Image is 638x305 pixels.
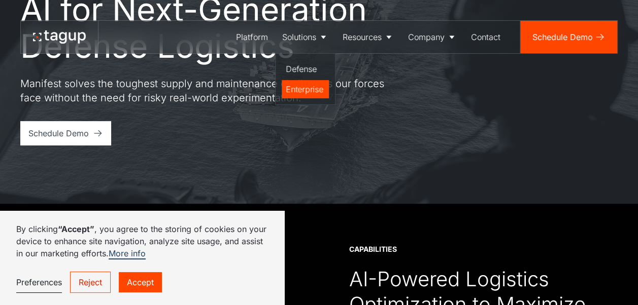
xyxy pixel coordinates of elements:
a: Reject [70,272,111,293]
div: Resources [343,31,382,43]
a: Accept [119,272,162,292]
a: Platform [229,21,275,53]
p: By clicking , you agree to the storing of cookies on your device to enhance site navigation, anal... [16,223,268,259]
div: Solutions [282,31,316,43]
strong: “Accept” [58,224,94,234]
p: Manifest solves the toughest supply and maintenance challenges our forces face without the need f... [20,77,386,105]
a: Preferences [16,272,62,293]
a: Defense [282,60,329,78]
div: Enterprise [286,83,325,95]
a: Solutions [275,21,335,53]
div: CAPABILITIES [349,244,396,254]
a: Company [401,21,464,53]
div: Defense [286,63,325,75]
a: More info [109,248,146,259]
a: Schedule Demo [520,21,617,53]
div: Schedule Demo [28,127,89,139]
div: Platform [236,31,268,43]
a: Contact [464,21,508,53]
a: Enterprise [282,80,329,98]
div: Schedule Demo [532,31,593,43]
a: Schedule Demo [20,121,111,145]
div: Contact [471,31,500,43]
nav: Solutions [275,53,335,105]
a: Resources [335,21,401,53]
div: Company [408,31,445,43]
